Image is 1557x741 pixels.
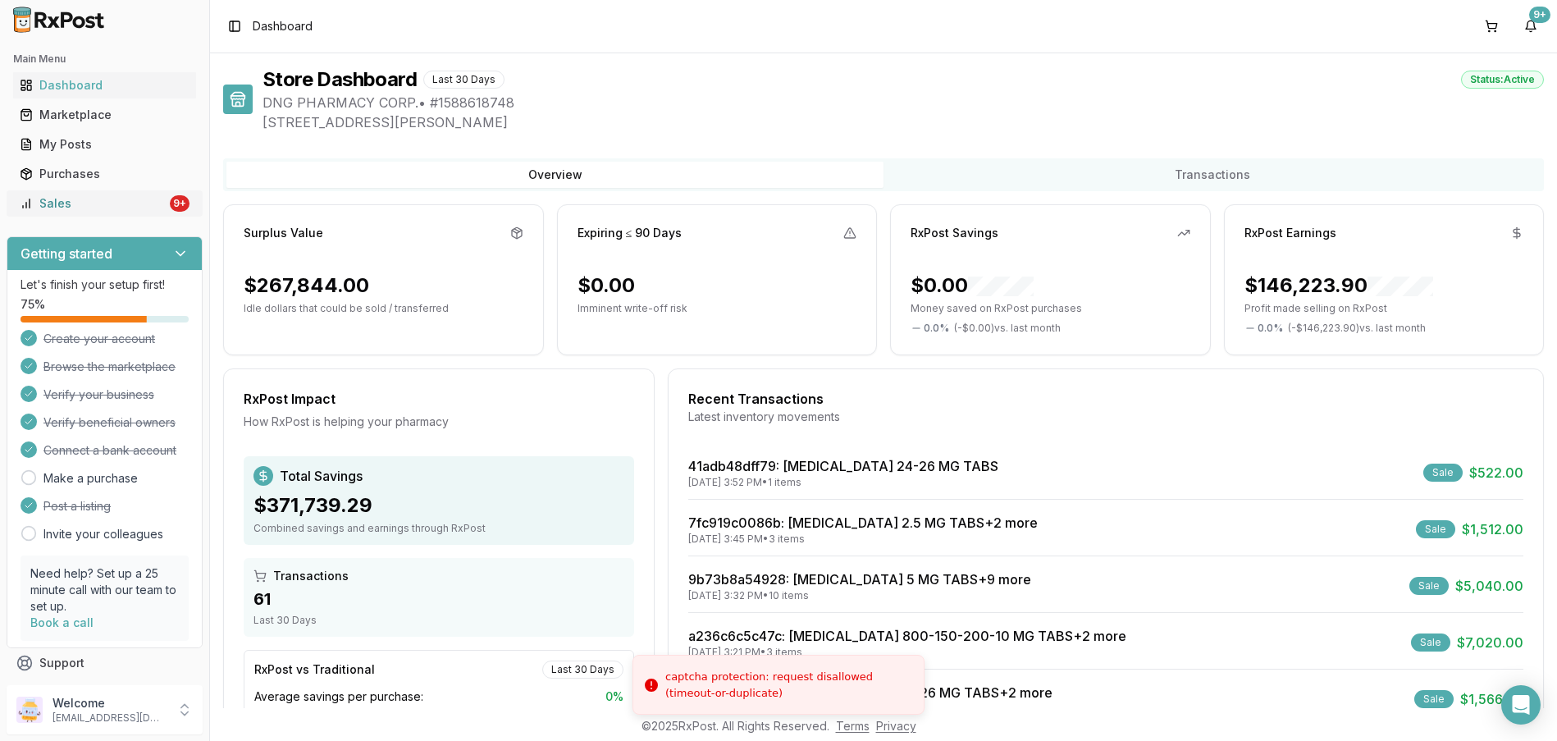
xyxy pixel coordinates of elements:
[1457,633,1523,652] span: $7,020.00
[43,331,155,347] span: Create your account
[665,669,911,701] div: captcha protection: request disallowed (timeout-or-duplicate)
[911,302,1190,315] p: Money saved on RxPost purchases
[911,272,1034,299] div: $0.00
[13,189,196,218] a: Sales9+
[53,695,167,711] p: Welcome
[1518,13,1544,39] button: 9+
[954,322,1061,335] span: ( - $0.00 ) vs. last month
[884,162,1541,188] button: Transactions
[273,568,349,584] span: Transactions
[1244,272,1433,299] div: $146,223.90
[43,442,176,459] span: Connect a bank account
[7,161,203,187] button: Purchases
[170,195,189,212] div: 9+
[7,648,203,678] button: Support
[253,588,624,611] div: 61
[688,458,998,474] a: 41adb48dff79: [MEDICAL_DATA] 24-26 MG TABS
[688,571,1031,588] a: 9b73b8a54928: [MEDICAL_DATA] 5 MG TABS+9 more
[280,466,363,486] span: Total Savings
[253,614,624,627] div: Last 30 Days
[1423,464,1463,482] div: Sale
[1455,576,1523,596] span: $5,040.00
[688,533,1038,546] div: [DATE] 3:45 PM • 3 items
[911,225,998,241] div: RxPost Savings
[253,18,313,34] span: Dashboard
[1258,322,1283,335] span: 0.0 %
[13,53,196,66] h2: Main Menu
[43,359,176,375] span: Browse the marketplace
[7,72,203,98] button: Dashboard
[21,296,45,313] span: 75 %
[263,112,1544,132] span: [STREET_ADDRESS][PERSON_NAME]
[7,678,203,707] button: Feedback
[13,71,196,100] a: Dashboard
[578,272,635,299] div: $0.00
[1411,634,1450,652] div: Sale
[263,66,417,93] h1: Store Dashboard
[13,100,196,130] a: Marketplace
[43,387,154,403] span: Verify your business
[1461,71,1544,89] div: Status: Active
[254,661,375,678] div: RxPost vs Traditional
[30,615,94,629] a: Book a call
[1244,225,1336,241] div: RxPost Earnings
[876,719,916,733] a: Privacy
[21,277,189,293] p: Let's finish your setup first!
[688,389,1523,409] div: Recent Transactions
[21,244,112,263] h3: Getting started
[423,71,505,89] div: Last 30 Days
[1414,690,1454,708] div: Sale
[43,498,111,515] span: Post a listing
[20,107,189,123] div: Marketplace
[53,711,167,725] p: [EMAIL_ADDRESS][DOMAIN_NAME]
[20,166,189,182] div: Purchases
[43,470,138,487] a: Make a purchase
[688,589,1031,602] div: [DATE] 3:32 PM • 10 items
[226,162,884,188] button: Overview
[688,628,1126,644] a: a236c6c5c47c: [MEDICAL_DATA] 800-150-200-10 MG TABS+2 more
[1416,520,1455,538] div: Sale
[1409,577,1449,595] div: Sale
[1460,689,1523,709] span: $1,566.00
[254,688,423,705] span: Average savings per purchase:
[244,302,523,315] p: Idle dollars that could be sold / transferred
[20,77,189,94] div: Dashboard
[244,272,369,299] div: $267,844.00
[1469,463,1523,483] span: $522.00
[1501,685,1541,725] div: Open Intercom Messenger
[1288,322,1426,335] span: ( - $146,223.90 ) vs. last month
[244,225,323,241] div: Surplus Value
[253,492,624,519] div: $371,739.29
[578,302,857,315] p: Imminent write-off risk
[253,522,624,535] div: Combined savings and earnings through RxPost
[7,190,203,217] button: Sales9+
[924,322,949,335] span: 0.0 %
[20,136,189,153] div: My Posts
[578,225,683,241] div: Expiring ≤ 90 Days
[13,159,196,189] a: Purchases
[244,389,634,409] div: RxPost Impact
[20,195,167,212] div: Sales
[688,409,1523,425] div: Latest inventory movements
[1244,302,1524,315] p: Profit made selling on RxPost
[43,414,176,431] span: Verify beneficial owners
[7,7,112,33] img: RxPost Logo
[1462,519,1523,539] span: $1,512.00
[688,515,1038,531] a: 7fc919c0086b: [MEDICAL_DATA] 2.5 MG TABS+2 more
[7,131,203,158] button: My Posts
[13,130,196,159] a: My Posts
[30,565,179,615] p: Need help? Set up a 25 minute call with our team to set up.
[253,18,313,34] nav: breadcrumb
[43,526,163,542] a: Invite your colleagues
[263,93,1544,112] span: DNG PHARMACY CORP. • # 1588618748
[1529,7,1550,23] div: 9+
[605,688,623,705] span: 0 %
[16,697,43,723] img: User avatar
[542,661,623,679] div: Last 30 Days
[7,102,203,128] button: Marketplace
[244,414,634,430] div: How RxPost is helping your pharmacy
[688,476,998,489] div: [DATE] 3:52 PM • 1 items
[836,719,870,733] a: Terms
